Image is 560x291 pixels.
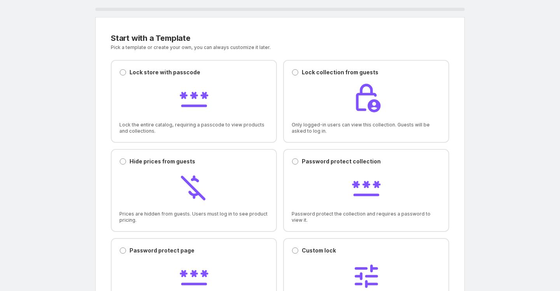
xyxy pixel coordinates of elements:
p: Pick a template or create your own, you can always customize it later. [111,44,357,51]
img: Hide prices from guests [178,172,210,203]
span: Lock the entire catalog, requiring a passcode to view products and collections. [119,122,268,134]
p: Password protect page [129,247,194,254]
img: Lock collection from guests [351,82,382,114]
p: Lock store with passcode [129,68,200,76]
img: Password protect collection [351,172,382,203]
span: Start with a Template [111,33,191,43]
span: Prices are hidden from guests. Users must log in to see product pricing. [119,211,268,223]
p: Hide prices from guests [129,158,195,165]
p: Lock collection from guests [302,68,378,76]
p: Password protect collection [302,158,381,165]
p: Custom lock [302,247,336,254]
span: Password protect the collection and requires a password to view it. [292,211,441,223]
img: Lock store with passcode [178,82,210,114]
span: Only logged-in users can view this collection. Guests will be asked to log in. [292,122,441,134]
